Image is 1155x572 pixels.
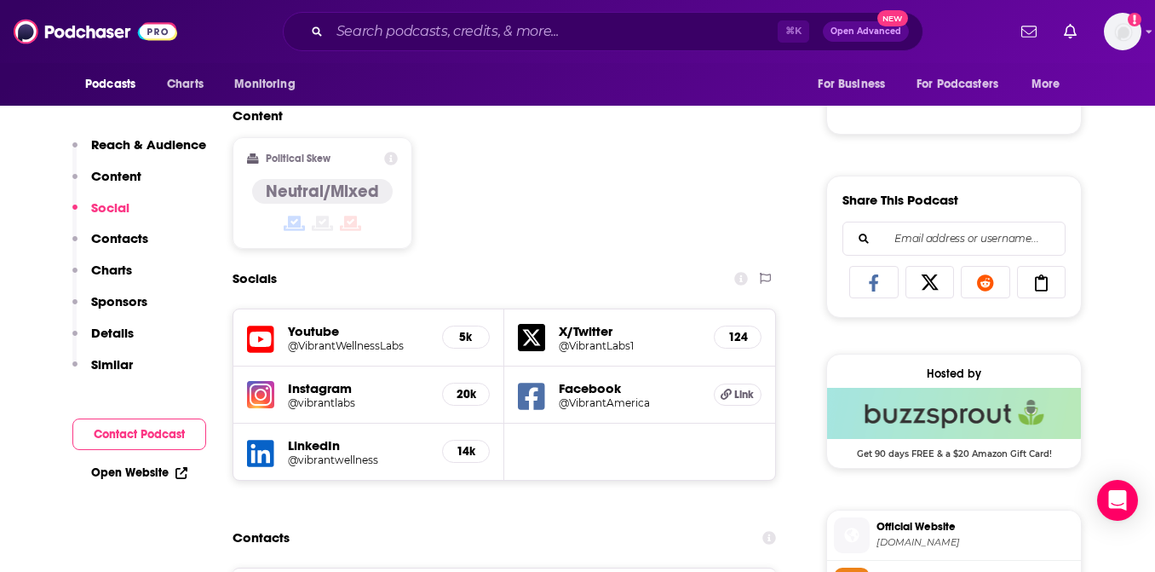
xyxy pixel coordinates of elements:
[288,454,428,466] a: @vibrantwellness
[73,68,158,101] button: open menu
[827,367,1081,381] div: Hosted by
[91,262,132,278] p: Charts
[72,419,206,450] button: Contact Podcast
[905,68,1023,101] button: open menu
[917,72,998,96] span: For Podcasters
[1128,13,1141,26] svg: Add a profile image
[72,262,132,293] button: Charts
[288,339,428,352] a: @VibrantWellnessLabs
[876,519,1074,534] span: Official Website
[827,439,1081,459] span: Get 90 days FREE & a $20 Amazon Gift Card!
[827,388,1081,439] img: Buzzsprout Deal: Get 90 days FREE & a $20 Amazon Gift Card!
[714,384,761,406] a: Link
[457,387,475,402] h5: 20k
[842,192,958,208] h3: Share This Podcast
[91,356,133,373] p: Similar
[72,325,134,356] button: Details
[91,293,147,309] p: Sponsors
[247,381,274,408] img: iconImage
[734,388,754,402] span: Link
[233,107,762,124] h2: Content
[1097,480,1138,521] div: Open Intercom Messenger
[288,323,428,339] h5: Youtube
[72,356,133,388] button: Similar
[72,230,148,262] button: Contacts
[877,10,908,26] span: New
[283,12,923,51] div: Search podcasts, credits, & more...
[818,72,885,96] span: For Business
[830,27,901,36] span: Open Advanced
[72,293,147,325] button: Sponsors
[330,18,778,45] input: Search podcasts, credits, & more...
[91,465,187,480] a: Open Website
[91,168,141,184] p: Content
[457,444,475,459] h5: 14k
[72,136,206,168] button: Reach & Audience
[559,323,700,339] h5: X/Twitter
[1017,266,1066,298] a: Copy Link
[72,168,141,199] button: Content
[222,68,317,101] button: open menu
[1104,13,1141,50] button: Show profile menu
[91,325,134,341] p: Details
[1020,68,1082,101] button: open menu
[288,380,428,396] h5: Instagram
[842,222,1066,256] div: Search followers
[827,388,1081,458] a: Buzzsprout Deal: Get 90 days FREE & a $20 Amazon Gift Card!
[559,339,700,352] a: @VibrantLabs1
[233,522,290,554] h2: Contacts
[559,396,700,409] a: @VibrantAmerica
[1104,13,1141,50] img: User Profile
[72,199,129,231] button: Social
[266,181,379,202] h4: Neutral/Mixed
[905,266,955,298] a: Share on X/Twitter
[1031,72,1060,96] span: More
[14,15,177,48] img: Podchaser - Follow, Share and Rate Podcasts
[876,536,1074,549] span: vibrantwellnesspodcast.buzzsprout.com
[834,517,1074,553] a: Official Website[DOMAIN_NAME]
[1057,17,1083,46] a: Show notifications dropdown
[91,136,206,153] p: Reach & Audience
[91,199,129,216] p: Social
[457,330,475,344] h5: 5k
[288,396,428,409] a: @vibrantlabs
[823,21,909,42] button: Open AdvancedNew
[961,266,1010,298] a: Share on Reddit
[857,222,1051,255] input: Email address or username...
[849,266,899,298] a: Share on Facebook
[85,72,135,96] span: Podcasts
[234,72,295,96] span: Monitoring
[1104,13,1141,50] span: Logged in as heidi.egloff
[167,72,204,96] span: Charts
[288,437,428,454] h5: LinkedIn
[728,330,747,344] h5: 124
[559,380,700,396] h5: Facebook
[156,68,214,101] a: Charts
[233,263,277,295] h2: Socials
[91,230,148,246] p: Contacts
[266,153,330,165] h2: Political Skew
[778,20,809,43] span: ⌘ K
[806,68,906,101] button: open menu
[1014,17,1043,46] a: Show notifications dropdown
